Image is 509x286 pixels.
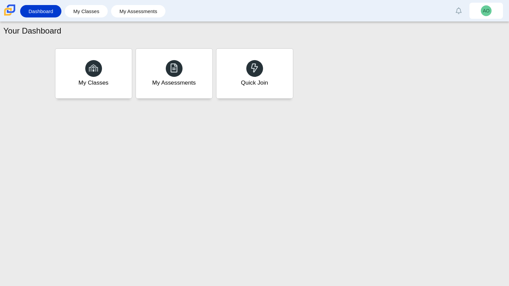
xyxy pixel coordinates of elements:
a: Quick Join [216,48,293,99]
a: My Classes [68,5,104,17]
div: My Classes [79,79,109,87]
span: AO [483,8,490,13]
a: My Assessments [114,5,162,17]
div: My Assessments [152,79,196,87]
a: AO [469,3,503,19]
a: Alerts [451,3,466,18]
a: Dashboard [23,5,58,17]
a: My Classes [55,48,132,99]
h1: Your Dashboard [3,25,61,37]
img: Carmen School of Science & Technology [3,3,17,17]
a: My Assessments [136,48,213,99]
a: Carmen School of Science & Technology [3,12,17,18]
div: Quick Join [241,79,268,87]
